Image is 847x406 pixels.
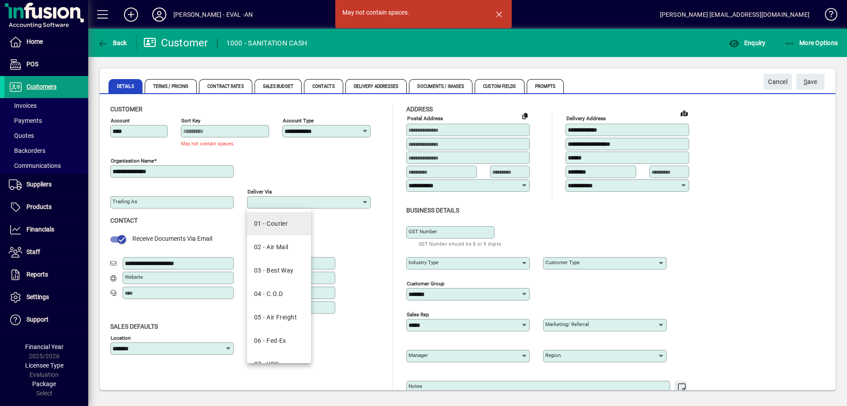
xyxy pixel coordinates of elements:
a: Home [4,31,88,53]
mat-option: 06 - Fed-Ex [247,329,311,353]
a: Suppliers [4,174,88,196]
span: Invoices [9,102,37,109]
mat-label: Customer group [407,280,444,286]
mat-label: Location [111,335,131,341]
div: [PERSON_NAME] - EVAL -AN [173,8,253,22]
mat-option: 01 - Courier [247,212,311,235]
div: 1000 - SANITATION CASH [226,36,307,50]
mat-option: 02 - Air Mail [247,235,311,259]
button: Save [796,74,825,90]
button: Enquiry [727,35,768,51]
mat-hint: GST Number should be 8 or 9 digits [419,239,502,249]
mat-label: Deliver via [247,189,272,195]
span: Customers [26,83,56,90]
span: Staff [26,248,40,255]
span: POS [26,61,38,68]
span: Contacts [304,79,343,93]
button: Back [95,35,129,51]
span: S [804,78,807,85]
span: Details [109,79,142,93]
mat-label: Notes [409,383,422,389]
span: Backorders [9,147,45,154]
a: POS [4,53,88,76]
button: Cancel [764,74,792,90]
mat-label: Website [125,274,143,280]
span: Prompts [527,79,564,93]
span: Financials [26,226,54,233]
span: Enquiry [729,39,765,46]
span: Back [97,39,127,46]
a: View on map [677,106,691,120]
span: Sales defaults [110,323,158,330]
a: Payments [4,113,88,128]
mat-label: Account [111,118,130,124]
span: More Options [784,39,838,46]
span: Suppliers [26,181,52,188]
mat-option: 03 - Best Way [247,259,311,282]
div: 01 - Courier [254,219,288,228]
span: Settings [26,293,49,300]
span: Sales Budget [255,79,302,93]
div: 04 - C.O.D [254,289,283,299]
span: ave [804,75,817,89]
mat-label: Trading as [112,198,137,205]
mat-label: Region [545,352,561,358]
mat-label: Marketing/ Referral [545,321,589,327]
span: Payments [9,117,42,124]
button: Add [117,7,145,23]
span: Custom Fields [475,79,524,93]
a: Communications [4,158,88,173]
span: Quotes [9,132,34,139]
span: Financial Year [25,343,64,350]
mat-label: Manager [409,352,428,358]
span: Reports [26,271,48,278]
mat-option: 04 - C.O.D [247,282,311,306]
a: Settings [4,286,88,308]
div: 07 - UPS [254,360,279,369]
mat-label: Organisation name [111,158,154,164]
span: Address [406,106,433,113]
button: Profile [145,7,173,23]
span: Home [26,38,43,45]
span: Delivery Addresses [345,79,407,93]
mat-label: Customer type [545,259,580,266]
span: Support [26,316,49,323]
span: Receive Documents Via Email [132,235,212,242]
button: Copy to Delivery address [518,109,532,123]
span: Contract Rates [199,79,252,93]
mat-option: 05 - Air Freight [247,306,311,329]
mat-label: Sales rep [407,311,429,317]
mat-label: Industry type [409,259,438,266]
a: Backorders [4,143,88,158]
span: Cancel [768,75,787,89]
a: Invoices [4,98,88,113]
span: Licensee Type [25,362,64,369]
a: Staff [4,241,88,263]
a: Financials [4,219,88,241]
span: Business details [406,207,459,214]
a: Support [4,309,88,331]
mat-label: GST Number [409,228,437,235]
span: Customer [110,106,142,113]
span: Terms / Pricing [145,79,197,93]
a: Reports [4,264,88,286]
mat-label: Sort key [181,118,200,124]
a: Knowledge Base [818,2,836,30]
span: Products [26,203,52,210]
mat-label: Account Type [283,118,314,124]
div: 05 - Air Freight [254,313,297,322]
span: Communications [9,162,61,169]
span: Contact [110,217,138,224]
div: 06 - Fed-Ex [254,336,286,345]
mat-option: 07 - UPS [247,353,311,376]
button: More Options [782,35,840,51]
span: Package [32,380,56,387]
div: [PERSON_NAME] [EMAIL_ADDRESS][DOMAIN_NAME] [660,8,810,22]
a: Quotes [4,128,88,143]
div: Customer [143,36,208,50]
div: 02 - Air Mail [254,243,289,252]
a: Products [4,196,88,218]
span: Documents / Images [409,79,472,93]
app-page-header-button: Back [88,35,137,51]
div: 03 - Best Way [254,266,294,275]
